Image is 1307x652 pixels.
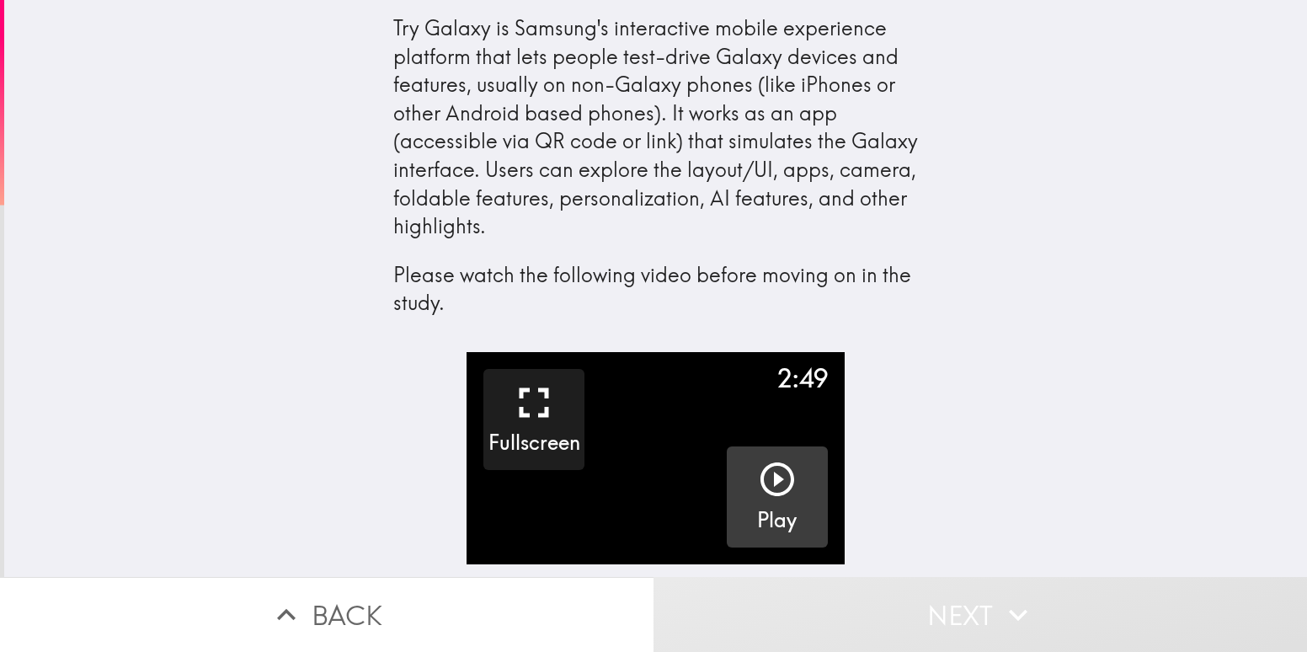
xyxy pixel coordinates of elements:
h5: Play [757,506,797,535]
p: Please watch the following video before moving on in the study. [393,261,919,318]
button: Next [653,577,1307,652]
div: 2:49 [777,361,828,396]
button: Play [727,446,828,548]
div: Try Galaxy is Samsung's interactive mobile experience platform that lets people test-drive Galaxy... [393,14,919,318]
button: Fullscreen [483,369,584,470]
h5: Fullscreen [488,429,580,457]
